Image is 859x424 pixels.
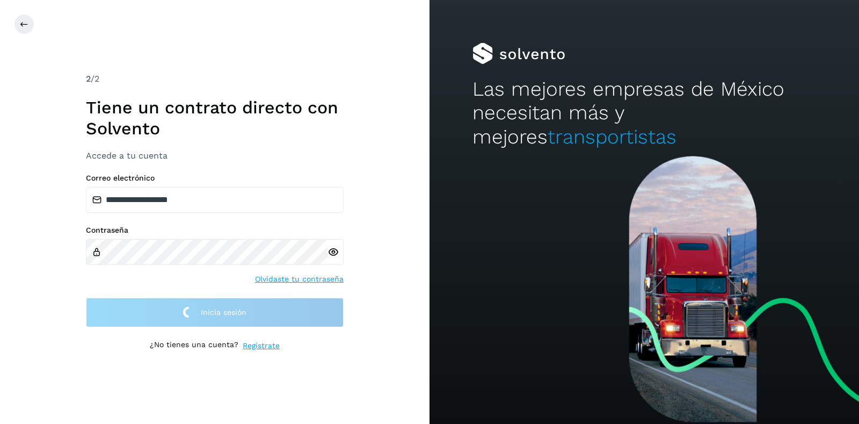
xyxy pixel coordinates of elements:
button: Inicia sesión [86,298,344,327]
label: Contraseña [86,226,344,235]
a: Olvidaste tu contraseña [255,274,344,285]
a: Regístrate [243,340,280,351]
span: transportistas [548,125,676,148]
label: Correo electrónico [86,174,344,183]
span: 2 [86,74,91,84]
div: /2 [86,73,344,85]
h2: Las mejores empresas de México necesitan más y mejores [472,77,816,149]
p: ¿No tienes una cuenta? [150,340,238,351]
h1: Tiene un contrato directo con Solvento [86,97,344,139]
h3: Accede a tu cuenta [86,150,344,161]
span: Inicia sesión [201,308,246,316]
